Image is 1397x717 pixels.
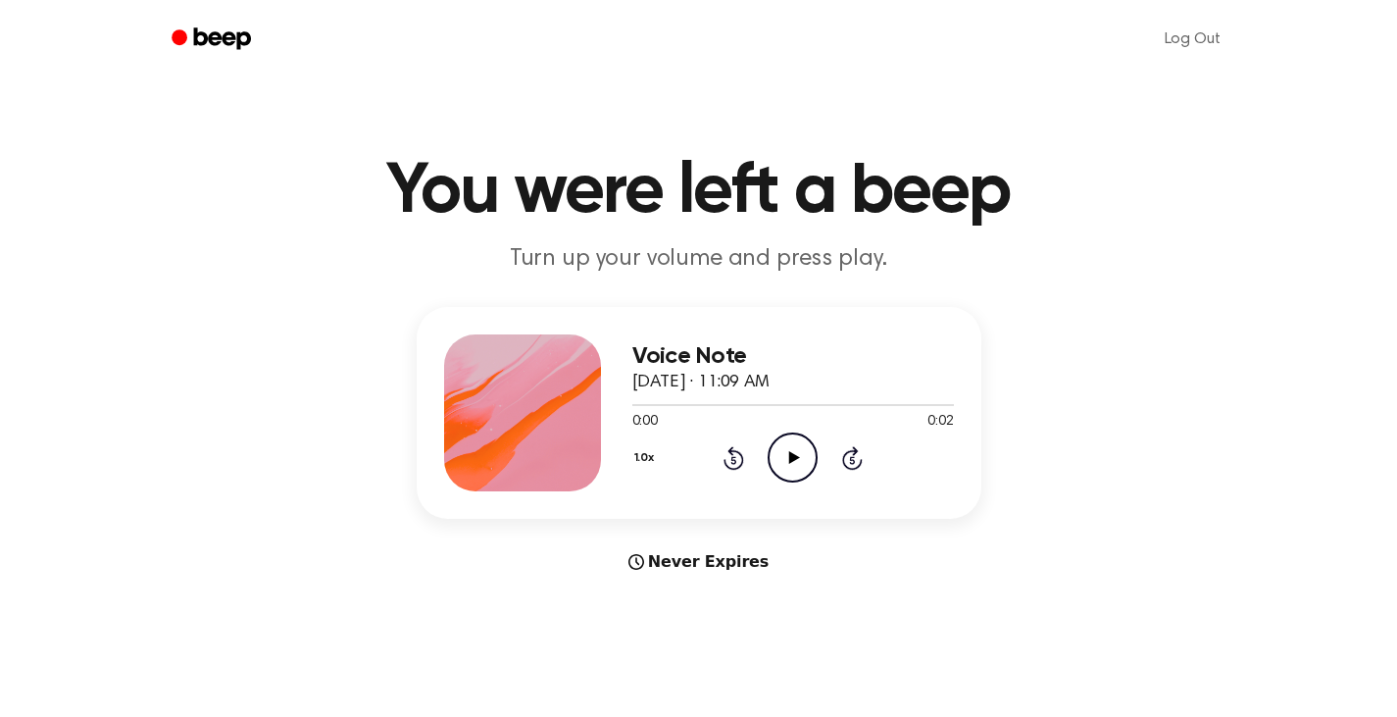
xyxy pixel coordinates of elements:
div: Never Expires [417,550,981,574]
a: Beep [158,21,269,59]
span: [DATE] · 11:09 AM [632,374,770,391]
span: 0:02 [927,412,953,433]
button: 1.0x [632,441,662,475]
span: 0:00 [632,412,658,433]
a: Log Out [1145,16,1240,63]
h1: You were left a beep [197,157,1201,228]
p: Turn up your volume and press play. [323,243,1075,276]
h3: Voice Note [632,343,954,370]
